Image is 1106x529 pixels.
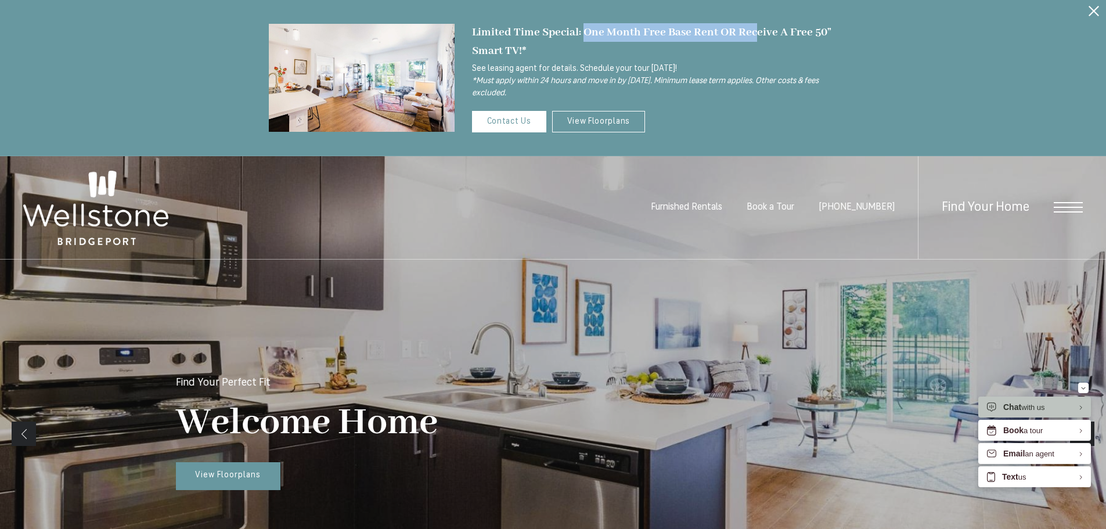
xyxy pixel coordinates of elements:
[942,201,1029,214] a: Find Your Home
[176,462,280,490] a: View Floorplans
[472,111,546,132] a: Contact Us
[747,203,794,212] a: Book a Tour
[12,422,36,446] a: Previous
[552,111,646,132] a: View Floorplans
[269,24,455,132] img: Settle into comfort at Wellstone
[472,77,819,98] i: *Must apply within 24 hours and move in by [DATE]. Minimum lease term applies. Other costs & fees...
[176,378,271,388] p: Find Your Perfect Fit
[819,203,895,212] span: [PHONE_NUMBER]
[176,400,438,446] p: Welcome Home
[472,23,838,60] div: Limited Time Special: One Month Free Base Rent OR Receive A Free 50” Smart TV!*
[472,63,838,99] p: See leasing agent for details. Schedule your tour [DATE]!
[651,203,722,212] a: Furnished Rentals
[195,471,261,480] span: View Floorplans
[23,171,168,245] img: Wellstone
[819,203,895,212] a: Call us at (253) 893-6479
[1054,202,1083,213] button: Open Menu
